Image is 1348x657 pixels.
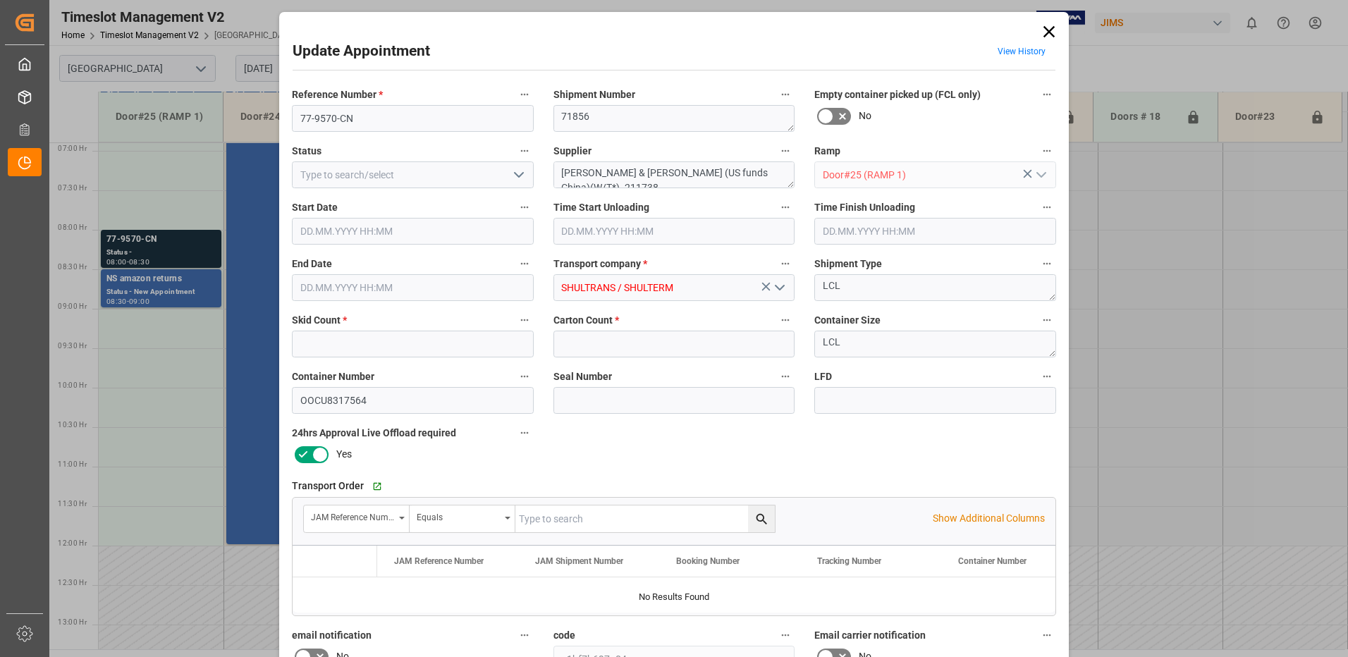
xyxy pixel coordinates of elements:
button: Reference Number * [515,85,534,104]
p: Show Additional Columns [933,511,1045,526]
span: Shipment Number [553,87,635,102]
button: Time Finish Unloading [1038,198,1056,216]
span: code [553,628,575,643]
span: email notification [292,628,372,643]
div: JAM Reference Number [311,508,394,524]
textarea: 71856 [553,105,795,132]
span: Seal Number [553,369,612,384]
span: JAM Reference Number [394,556,484,566]
button: search button [748,505,775,532]
textarea: [PERSON_NAME] & [PERSON_NAME] (US funds China)(W/T*)- 211738 [553,161,795,188]
div: Equals [417,508,500,524]
span: Container Size [814,313,881,328]
span: Yes [336,447,352,462]
button: code [776,626,795,644]
button: LFD [1038,367,1056,386]
input: Type to search/select [814,161,1056,188]
input: DD.MM.YYYY HH:MM [814,218,1056,245]
span: Tracking Number [817,556,881,566]
input: DD.MM.YYYY HH:MM [292,218,534,245]
button: Shipment Type [1038,254,1056,273]
button: Shipment Number [776,85,795,104]
input: DD.MM.YYYY HH:MM [292,274,534,301]
button: Email carrier notification [1038,626,1056,644]
button: Empty container picked up (FCL only) [1038,85,1056,104]
span: Start Date [292,200,338,215]
button: Seal Number [776,367,795,386]
button: Transport company * [776,254,795,273]
span: End Date [292,257,332,271]
textarea: LCL [814,331,1056,357]
span: Email carrier notification [814,628,926,643]
textarea: LCL [814,274,1056,301]
span: Booking Number [676,556,740,566]
span: Supplier [553,144,592,159]
a: View History [998,47,1046,56]
span: Time Finish Unloading [814,200,915,215]
button: 24hrs Approval Live Offload required [515,424,534,442]
span: Transport company [553,257,647,271]
button: email notification [515,626,534,644]
button: Container Size [1038,311,1056,329]
button: Status [515,142,534,160]
button: open menu [410,505,515,532]
button: Ramp [1038,142,1056,160]
button: open menu [1029,164,1050,186]
span: Container Number [292,369,374,384]
button: Start Date [515,198,534,216]
input: DD.MM.YYYY HH:MM [553,218,795,245]
button: open menu [507,164,528,186]
span: Status [292,144,321,159]
button: Container Number [515,367,534,386]
span: JAM Shipment Number [535,556,623,566]
span: Ramp [814,144,840,159]
input: Type to search [515,505,775,532]
span: LFD [814,369,832,384]
h2: Update Appointment [293,40,430,63]
input: Type to search/select [292,161,534,188]
button: open menu [304,505,410,532]
button: open menu [768,277,790,299]
button: Time Start Unloading [776,198,795,216]
span: Container Number [958,556,1027,566]
span: Empty container picked up (FCL only) [814,87,981,102]
span: Transport Order [292,479,364,493]
span: 24hrs Approval Live Offload required [292,426,456,441]
button: Carton Count * [776,311,795,329]
span: Reference Number [292,87,383,102]
span: Shipment Type [814,257,882,271]
button: Skid Count * [515,311,534,329]
span: Time Start Unloading [553,200,649,215]
button: End Date [515,254,534,273]
span: Carton Count [553,313,619,328]
button: Supplier [776,142,795,160]
span: No [859,109,871,123]
span: Skid Count [292,313,347,328]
